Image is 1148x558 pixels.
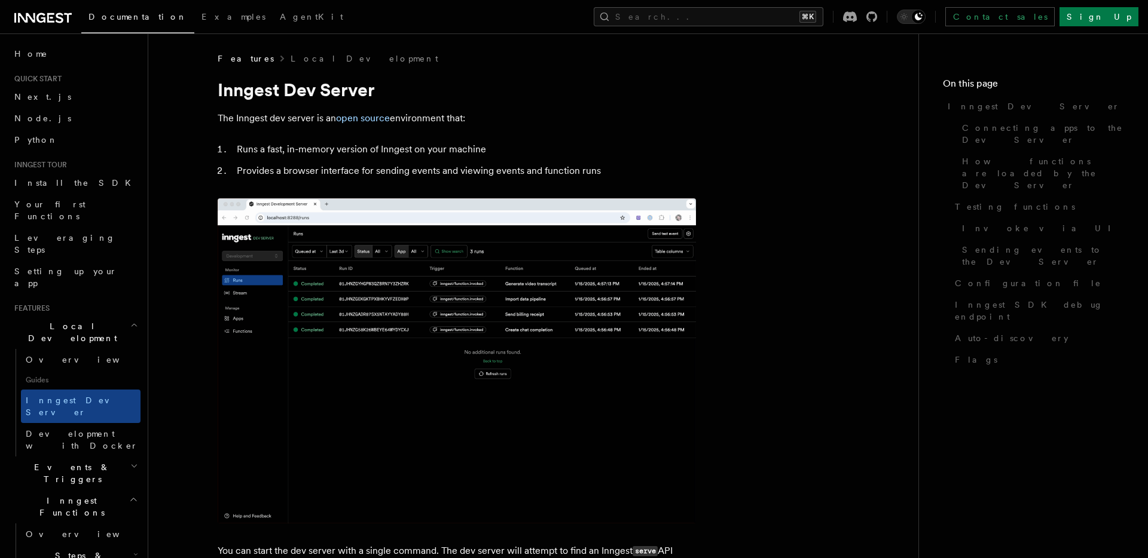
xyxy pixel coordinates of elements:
[10,43,141,65] a: Home
[962,122,1124,146] span: Connecting apps to the Dev Server
[14,92,71,102] span: Next.js
[21,523,141,545] a: Overview
[194,4,273,32] a: Examples
[957,239,1124,272] a: Sending events to the Dev Server
[10,160,67,170] span: Inngest tour
[948,100,1120,112] span: Inngest Dev Server
[799,11,816,23] kbd: ⌘K
[26,529,149,539] span: Overview
[14,233,115,255] span: Leveraging Steps
[273,4,350,32] a: AgentKit
[21,349,141,370] a: Overview
[945,7,1055,26] a: Contact sales
[962,222,1121,234] span: Invoke via UI
[10,172,141,194] a: Install the SDK
[21,423,141,456] a: Development with Docker
[955,277,1101,289] span: Configuration file
[10,129,141,151] a: Python
[88,12,187,22] span: Documentation
[955,332,1068,344] span: Auto-discovery
[962,244,1124,268] span: Sending events to the Dev Server
[218,79,696,100] h1: Inngest Dev Server
[955,299,1124,323] span: Inngest SDK debug endpoint
[897,10,926,24] button: Toggle dark mode
[10,461,130,485] span: Events & Triggers
[943,96,1124,117] a: Inngest Dev Server
[10,194,141,227] a: Your first Functions
[336,112,390,124] a: open source
[950,349,1124,370] a: Flags
[14,48,48,60] span: Home
[633,546,658,556] code: serve
[950,327,1124,349] a: Auto-discovery
[26,429,138,450] span: Development with Docker
[10,320,130,344] span: Local Development
[26,395,128,417] span: Inngest Dev Server
[955,201,1075,213] span: Testing functions
[950,272,1124,294] a: Configuration file
[14,266,117,288] span: Setting up your app
[957,117,1124,151] a: Connecting apps to the Dev Server
[10,349,141,456] div: Local Development
[218,198,696,523] img: Dev Server Demo
[10,495,129,519] span: Inngest Functions
[291,53,438,65] a: Local Development
[10,303,50,313] span: Features
[233,141,696,158] li: Runs a fast, in-memory version of Inngest on your machine
[201,12,265,22] span: Examples
[957,217,1124,239] a: Invoke via UI
[280,12,343,22] span: AgentKit
[955,354,997,366] span: Flags
[10,260,141,294] a: Setting up your app
[10,74,62,84] span: Quick start
[10,227,141,260] a: Leveraging Steps
[218,110,696,127] p: The Inngest dev server is an environment that:
[14,178,138,188] span: Install the SDK
[81,4,194,33] a: Documentation
[950,294,1124,327] a: Inngest SDK debug endpoint
[233,163,696,179] li: Provides a browser interface for sending events and viewing events and function runs
[950,196,1124,217] a: Testing functions
[218,53,274,65] span: Features
[962,155,1124,191] span: How functions are loaded by the Dev Server
[594,7,823,26] button: Search...⌘K
[14,114,71,123] span: Node.js
[10,108,141,129] a: Node.js
[957,151,1124,196] a: How functions are loaded by the Dev Server
[14,135,58,145] span: Python
[21,370,141,390] span: Guides
[21,390,141,423] a: Inngest Dev Server
[1060,7,1138,26] a: Sign Up
[26,355,149,364] span: Overview
[943,76,1124,96] h4: On this page
[10,456,141,490] button: Events & Triggers
[10,490,141,523] button: Inngest Functions
[10,315,141,349] button: Local Development
[10,86,141,108] a: Next.js
[14,200,86,221] span: Your first Functions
